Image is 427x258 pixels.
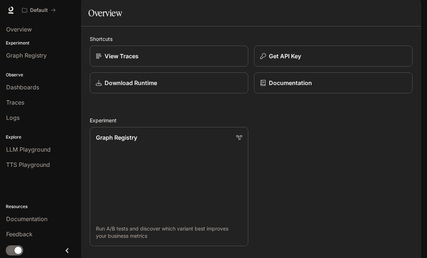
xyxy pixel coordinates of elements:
a: Graph RegistryRun A/B tests and discover which variant best improves your business metrics [90,127,248,246]
a: View Traces [90,46,248,67]
p: View Traces [105,52,139,60]
button: All workspaces [19,3,59,17]
p: Get API Key [269,52,301,60]
p: Run A/B tests and discover which variant best improves your business metrics [96,225,242,240]
a: Documentation [254,72,413,93]
p: Documentation [269,79,312,87]
button: Get API Key [254,46,413,67]
p: Download Runtime [105,79,157,87]
p: Graph Registry [96,133,137,142]
h2: Shortcuts [90,35,413,43]
h1: Overview [88,6,122,20]
a: Download Runtime [90,72,248,93]
p: Default [30,7,48,13]
h2: Experiment [90,117,413,124]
